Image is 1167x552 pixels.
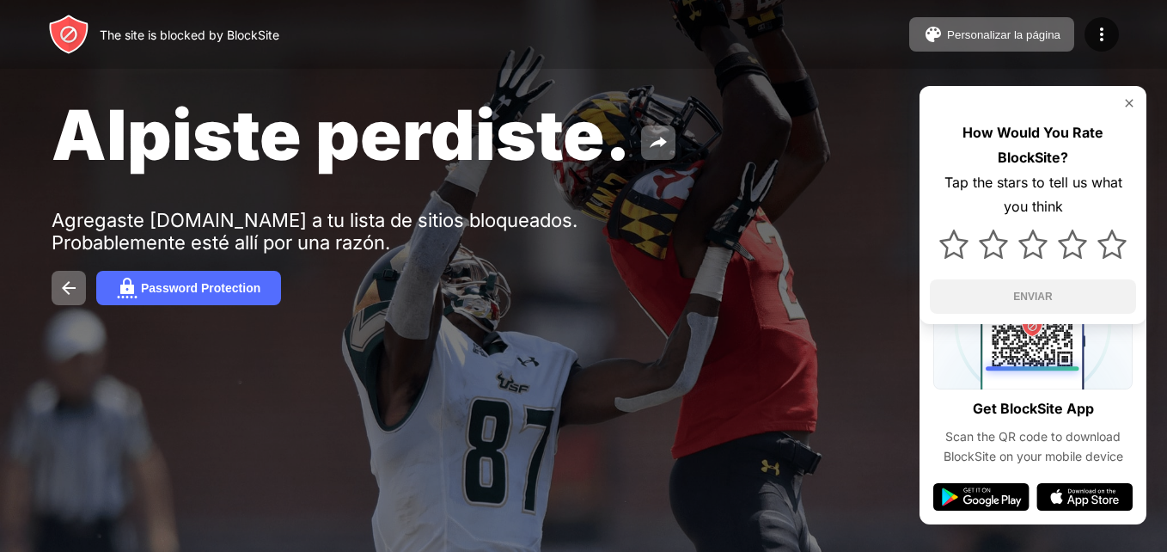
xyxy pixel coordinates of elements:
div: Get BlockSite App [973,396,1094,421]
div: How Would You Rate BlockSite? [930,120,1136,170]
img: pallet.svg [923,24,944,45]
img: menu-icon.svg [1091,24,1112,45]
img: back.svg [58,278,79,298]
img: share.svg [648,132,669,153]
div: Password Protection [141,281,260,295]
img: app-store.svg [1036,483,1133,511]
div: Tap the stars to tell us what you think [930,170,1136,220]
button: Password Protection [96,271,281,305]
img: star.svg [979,230,1008,259]
img: star.svg [1097,230,1127,259]
img: star.svg [1018,230,1048,259]
span: Alpiste perdiste. [52,93,631,176]
img: rate-us-close.svg [1122,96,1136,110]
div: Scan the QR code to download BlockSite on your mobile device [933,427,1133,466]
img: star.svg [1058,230,1087,259]
img: google-play.svg [933,483,1030,511]
button: Personalizar la página [909,17,1074,52]
div: Agregaste [DOMAIN_NAME] a tu lista de sitios bloqueados. Probablemente esté allí por una razón. [52,209,583,254]
div: The site is blocked by BlockSite [100,28,279,42]
img: header-logo.svg [48,14,89,55]
button: ENVIAR [930,279,1136,314]
div: Personalizar la página [947,28,1060,41]
img: password.svg [117,278,137,298]
img: star.svg [939,230,968,259]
